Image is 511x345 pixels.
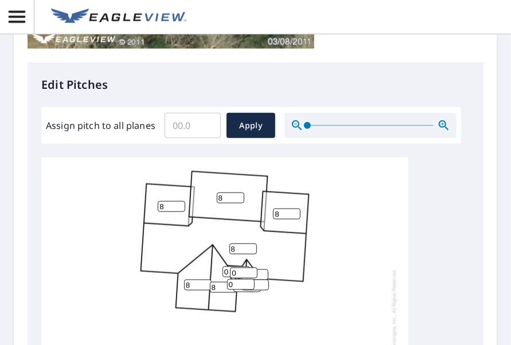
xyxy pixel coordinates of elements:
input: 00.0 [165,109,221,142]
a: EV Logo [44,2,193,33]
p: Edit Pitches [41,76,470,93]
button: Apply [227,113,275,138]
span: Apply [236,119,266,133]
label: Assign pitch to all planes [46,119,155,132]
img: EV Logo [51,9,186,26]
